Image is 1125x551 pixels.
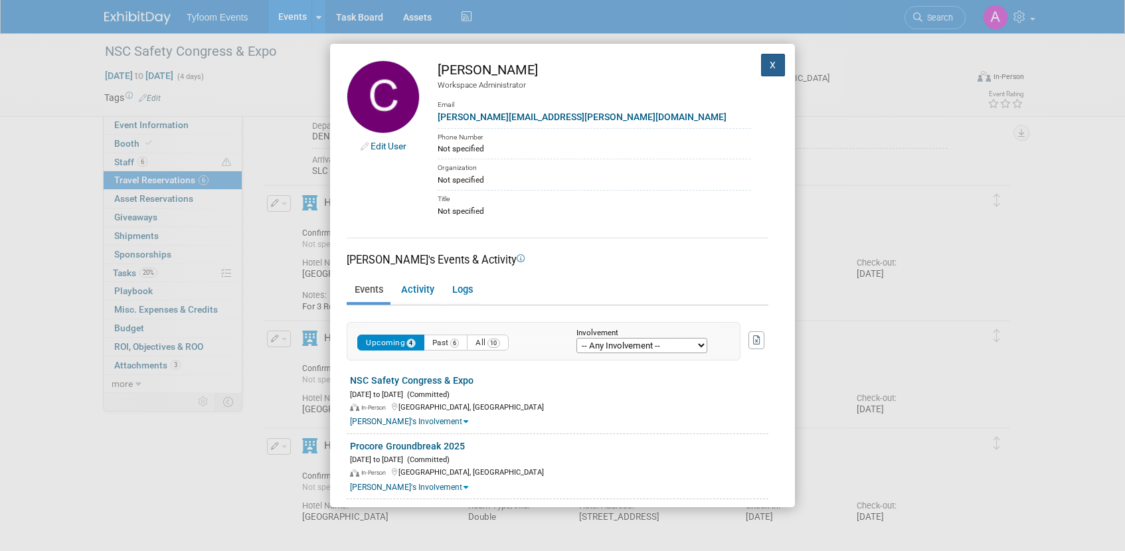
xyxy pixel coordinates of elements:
[357,335,424,351] button: Upcoming4
[350,506,472,516] a: SMACNA Annual Convention
[350,375,474,386] a: NSC Safety Congress & Expo
[350,388,768,400] div: [DATE] to [DATE]
[393,279,442,302] a: Activity
[438,143,751,155] div: Not specified
[438,80,751,91] div: Workspace Administrator
[371,141,406,151] a: Edit User
[438,91,751,110] div: Email
[403,455,450,464] span: (Committed)
[438,159,751,174] div: Organization
[438,60,751,80] div: [PERSON_NAME]
[406,339,416,348] span: 4
[347,279,390,302] a: Events
[350,441,465,451] a: Procore Groundbreak 2025
[403,390,450,399] span: (Committed)
[438,128,751,143] div: Phone Number
[350,417,468,426] a: [PERSON_NAME]'s Involvement
[361,469,390,476] span: In-Person
[350,400,768,413] div: [GEOGRAPHIC_DATA], [GEOGRAPHIC_DATA]
[361,404,390,411] span: In-Person
[487,339,500,348] span: 10
[347,252,768,268] div: [PERSON_NAME]'s Events & Activity
[424,335,468,351] button: Past6
[450,339,460,348] span: 6
[350,469,359,477] img: In-Person Event
[438,205,751,217] div: Not specified
[576,329,720,338] div: Involvement
[438,190,751,205] div: Title
[350,404,359,412] img: In-Person Event
[350,465,768,478] div: [GEOGRAPHIC_DATA], [GEOGRAPHIC_DATA]
[444,279,480,302] a: Logs
[347,60,420,133] img: Chris Walker
[467,335,509,351] button: All10
[438,174,751,186] div: Not specified
[438,112,727,122] a: [PERSON_NAME][EMAIL_ADDRESS][PERSON_NAME][DOMAIN_NAME]
[350,483,468,492] a: [PERSON_NAME]'s Involvement
[350,453,768,465] div: [DATE] to [DATE]
[761,54,785,76] button: X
